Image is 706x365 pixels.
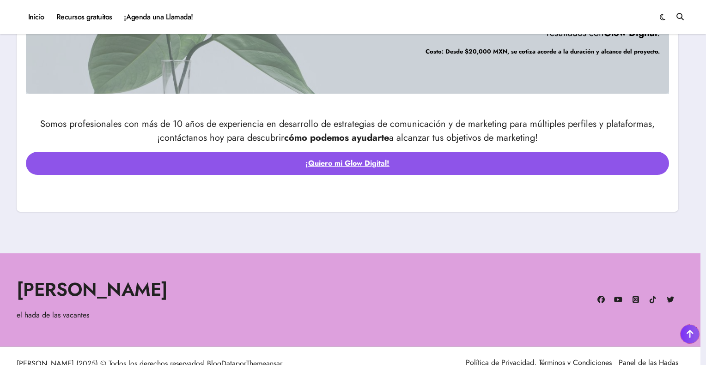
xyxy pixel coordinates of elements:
strong: Costo: Desde $20,000 MXN, se cotiza acorde a la duración y alcance del proyecto. [426,47,660,56]
strong: Glow Digital [604,26,657,40]
p: Somos profesionales con más de 10 años de experiencia en desarrollo de estrategias de comunicació... [26,117,669,145]
a: [PERSON_NAME] [17,276,168,303]
a: ¡Agenda una Llamada! [118,5,199,30]
p: el hada de las vacantes [17,309,342,321]
a: Inicio [22,5,50,30]
strong: cómo podemos ayudarte [284,131,389,144]
a: ¡Quiero mi Glow Digital! [26,152,669,175]
a: Recursos gratuitos [50,5,118,30]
